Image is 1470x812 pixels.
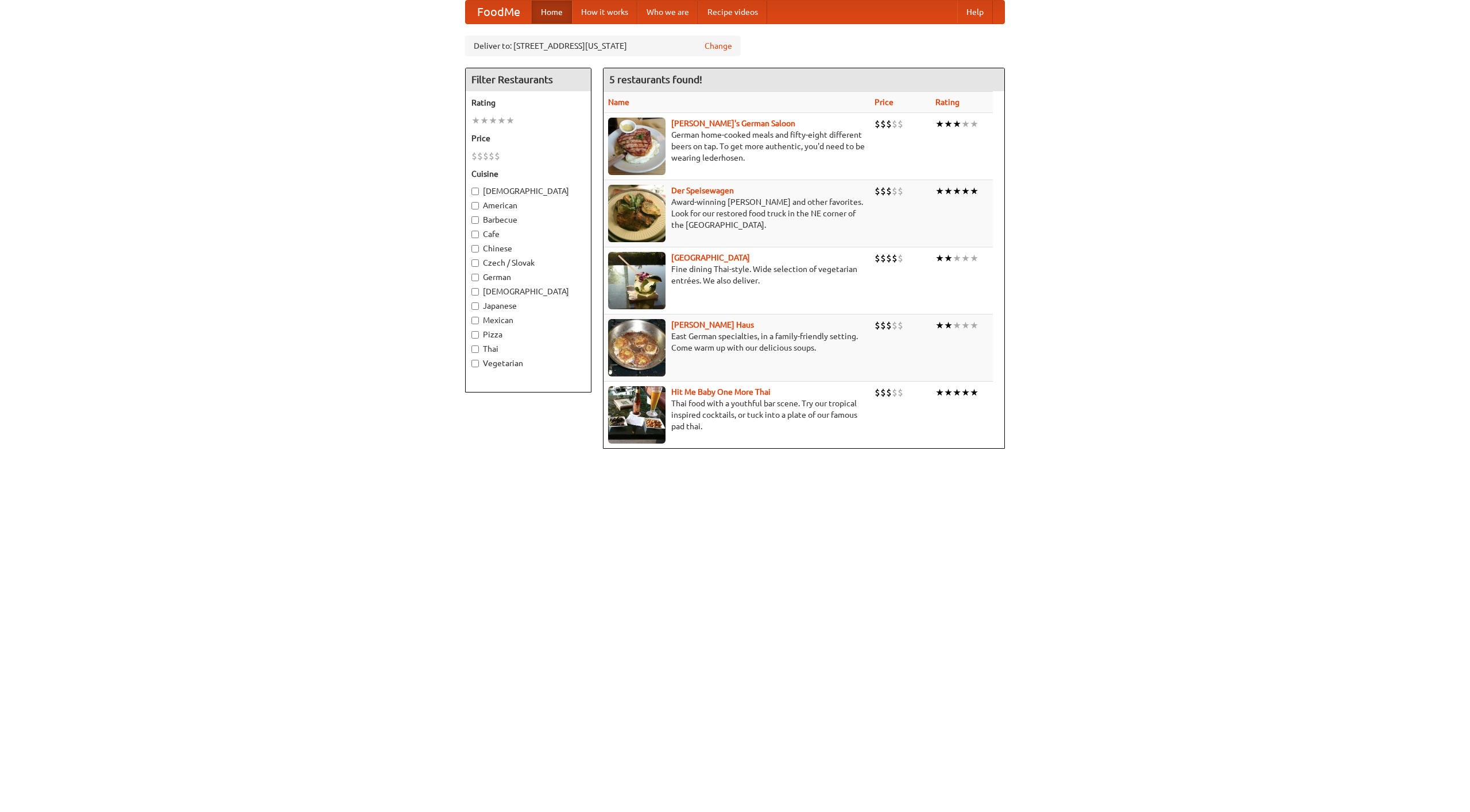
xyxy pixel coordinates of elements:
h5: Price [471,133,585,144]
a: Price [875,98,893,107]
label: Pizza [471,329,585,340]
li: $ [892,319,898,332]
li: ★ [944,386,953,399]
a: Change [705,40,732,52]
img: speisewagen.jpg [608,185,666,242]
a: [GEOGRAPHIC_DATA] [671,253,750,262]
li: ★ [970,319,978,332]
a: Der Speisewagen [671,186,734,195]
li: ★ [953,185,961,197]
li: $ [898,252,903,265]
li: ★ [970,118,978,130]
li: ★ [935,252,944,265]
input: American [471,202,479,209]
li: $ [875,252,880,265]
label: Thai [471,343,585,355]
li: $ [875,185,880,197]
a: How it works [572,1,637,24]
input: Czech / Slovak [471,259,479,267]
li: ★ [935,118,944,130]
img: satay.jpg [608,252,666,309]
li: ★ [935,319,944,332]
li: $ [880,386,886,399]
label: Vegetarian [471,358,585,369]
h5: Rating [471,97,585,108]
li: ★ [961,386,970,399]
a: [PERSON_NAME]'s German Saloon [671,119,795,128]
li: $ [898,118,903,130]
label: Cafe [471,228,585,240]
a: Home [532,1,572,24]
li: $ [886,252,892,265]
li: $ [489,150,494,162]
li: ★ [935,386,944,399]
a: FoodMe [466,1,532,24]
p: Fine dining Thai-style. Wide selection of vegetarian entrées. We also deliver. [608,263,865,286]
li: $ [892,386,898,399]
li: $ [886,185,892,197]
label: German [471,271,585,283]
li: $ [886,319,892,332]
label: Chinese [471,243,585,254]
p: East German specialties, in a family-friendly setting. Come warm up with our delicious soups. [608,331,865,353]
li: ★ [953,118,961,130]
img: babythai.jpg [608,386,666,444]
li: ★ [961,319,970,332]
li: $ [471,150,477,162]
li: ★ [944,252,953,265]
a: Name [608,98,629,107]
li: $ [880,252,886,265]
li: $ [898,319,903,332]
li: ★ [953,386,961,399]
li: $ [880,319,886,332]
li: ★ [944,319,953,332]
label: [DEMOGRAPHIC_DATA] [471,286,585,297]
input: German [471,274,479,281]
li: ★ [953,319,961,332]
input: Barbecue [471,216,479,224]
li: $ [886,386,892,399]
label: Japanese [471,300,585,312]
p: Thai food with a youthful bar scene. Try our tropical inspired cocktails, or tuck into a plate of... [608,398,865,432]
h5: Cuisine [471,168,585,180]
label: American [471,200,585,211]
li: ★ [935,185,944,197]
li: ★ [480,114,489,127]
label: Czech / Slovak [471,257,585,269]
input: [DEMOGRAPHIC_DATA] [471,288,479,296]
li: ★ [970,386,978,399]
li: ★ [961,185,970,197]
li: $ [875,319,880,332]
a: Who we are [637,1,698,24]
input: Vegetarian [471,360,479,367]
li: $ [880,185,886,197]
input: Cafe [471,231,479,238]
input: Thai [471,345,479,353]
label: [DEMOGRAPHIC_DATA] [471,185,585,197]
li: $ [477,150,483,162]
li: ★ [970,185,978,197]
input: [DEMOGRAPHIC_DATA] [471,188,479,195]
li: $ [898,185,903,197]
div: Deliver to: [STREET_ADDRESS][US_STATE] [465,36,741,56]
li: $ [892,185,898,197]
li: ★ [497,114,506,127]
a: Hit Me Baby One More Thai [671,387,771,397]
img: esthers.jpg [608,118,666,175]
li: $ [892,252,898,265]
li: $ [483,150,489,162]
li: $ [880,118,886,130]
label: Barbecue [471,214,585,226]
li: $ [494,150,500,162]
input: Japanese [471,302,479,310]
li: ★ [506,114,514,127]
label: Mexican [471,314,585,326]
li: $ [898,386,903,399]
ng-pluralize: 5 restaurants found! [609,74,702,85]
a: Rating [935,98,960,107]
b: [PERSON_NAME] Haus [671,320,754,329]
li: ★ [953,252,961,265]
